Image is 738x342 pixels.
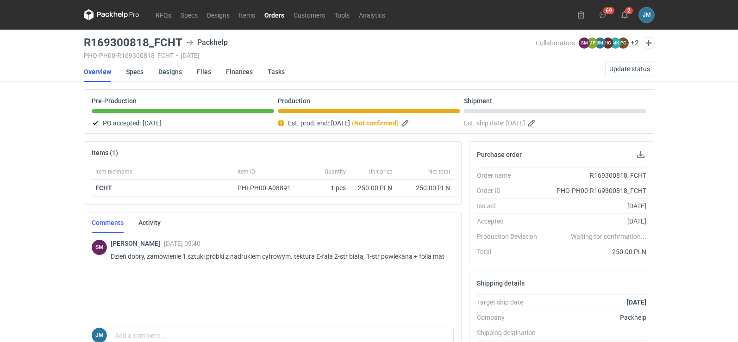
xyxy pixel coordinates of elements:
[464,97,492,105] p: Shipment
[84,62,111,82] a: Overview
[111,240,164,247] span: [PERSON_NAME]
[92,149,118,156] h2: Items (1)
[84,52,536,59] div: PHO-PH00-R169300818_FCHT [DATE]
[95,168,132,175] span: Item nickname
[594,37,606,49] figcaption: JM
[354,119,396,127] strong: Not confirmed
[477,328,544,337] div: Shipping destination
[95,184,112,192] a: FCHT
[635,149,646,160] button: Download PO
[639,7,654,23] button: JM
[400,183,450,193] div: 250.00 PLN
[428,168,450,175] span: Net total
[477,232,544,241] div: Production Deviation
[477,217,544,226] div: Accepted
[126,62,144,82] a: Specs
[477,171,544,180] div: Order name
[330,9,354,20] a: Tools
[631,39,639,47] button: +2
[353,183,392,193] div: 250.00 PLN
[289,9,330,20] a: Customers
[238,183,300,193] div: PHI-PH00-A08891
[610,37,621,49] figcaption: MK
[176,9,202,20] a: Specs
[605,62,654,76] button: Update status
[477,313,544,322] div: Company
[506,118,525,129] span: [DATE]
[544,171,646,180] div: R169300818_FCHT
[477,151,522,158] h2: Purchase order
[176,52,178,59] span: •
[92,240,107,255] div: Sebastian Markut
[84,37,182,48] h3: R169300818_FCHT
[477,298,544,307] div: Target ship date
[325,168,346,175] span: Quantity
[303,180,350,197] div: 1 pcs
[396,119,399,127] em: )
[477,280,525,287] h2: Shipping details
[544,201,646,211] div: [DATE]
[164,240,200,247] span: [DATE] 09:40
[639,7,654,23] div: Joanna Myślak
[595,7,610,22] button: 69
[477,247,544,256] div: Total
[92,212,124,233] a: Comments
[138,212,161,233] a: Activity
[151,9,176,20] a: RFQs
[92,97,137,105] p: Pre-Production
[111,251,446,262] p: Dzień dobry, zamówienie 1 sztuki próbki z nadrukiem cyfrowym. tektura E-fala 2-str biała, 1-str p...
[92,240,107,255] figcaption: SM
[143,118,162,129] span: [DATE]
[544,217,646,226] div: [DATE]
[627,298,646,306] strong: [DATE]
[369,168,392,175] span: Unit price
[477,186,544,195] div: Order ID
[92,118,274,129] div: PO accepted:
[544,313,646,322] div: Packhelp
[354,9,390,20] a: Analytics
[197,62,211,82] a: Files
[268,62,285,82] a: Tasks
[602,37,613,49] figcaption: HG
[352,119,354,127] em: (
[571,232,646,241] em: Waiting for confirmation...
[158,62,182,82] a: Designs
[527,118,538,129] button: Edit estimated shipping date
[400,118,412,129] button: Edit estimated production end date
[202,9,234,20] a: Designs
[331,118,350,129] span: [DATE]
[579,37,590,49] figcaption: SM
[609,66,650,72] span: Update status
[477,201,544,211] div: Issued
[238,168,255,175] span: Item ID
[260,9,289,20] a: Orders
[186,37,228,48] div: Packhelp
[544,186,646,195] div: PHO-PH00-R169300818_FCHT
[464,118,646,129] div: Est. ship date:
[278,97,310,105] p: Production
[643,37,655,49] button: Edit collaborators
[618,37,629,49] figcaption: PG
[536,39,575,47] span: Collaborators
[587,37,598,49] figcaption: MP
[226,62,253,82] a: Finances
[544,247,646,256] div: 250.00 PLN
[84,9,139,20] svg: Packhelp Pro
[617,7,632,22] button: 2
[278,118,460,129] div: Est. prod. end:
[234,9,260,20] a: Items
